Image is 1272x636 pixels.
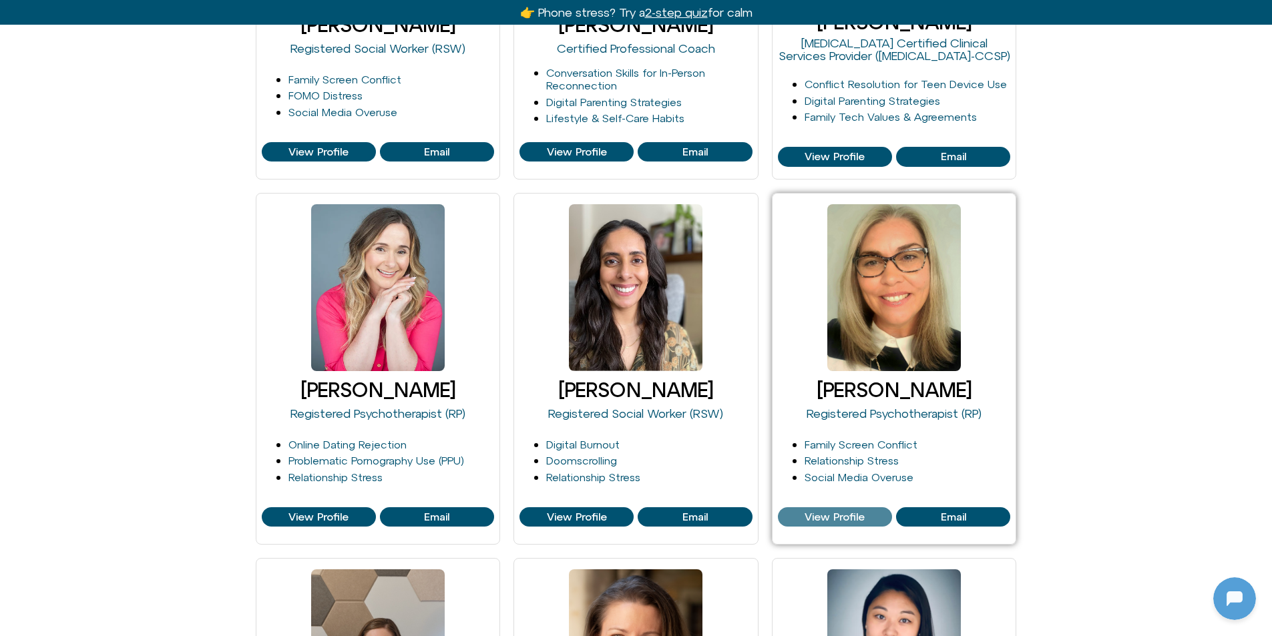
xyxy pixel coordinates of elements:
[262,379,495,401] h3: [PERSON_NAME]
[546,454,617,466] a: Doomscrolling
[805,111,977,123] a: Family Tech Values & Agreements
[805,454,899,466] a: Relationship Stress
[805,78,1007,90] a: Conflict Resolution for Teen Device Use
[520,5,753,19] a: 👉 Phone stress? Try a2-step quizfor calm
[262,507,376,527] a: View Profile of Michelle Fischler
[778,507,892,527] a: View Profile of Siobhan Chirico
[262,142,376,162] a: View Profile of Larry Borins
[805,511,865,523] span: View Profile
[546,471,640,483] a: Relationship Stress
[519,507,634,527] a: View Profile of Sabrina Rehman
[1213,577,1256,620] iframe: Botpress
[548,406,723,420] a: Registered Social Worker (RSW)
[380,142,494,162] a: View Profile of Larry Borins
[380,507,494,527] a: View Profile of Michelle Fischler
[546,96,682,108] a: Digital Parenting Strategies
[682,511,708,523] span: Email
[896,507,1010,527] a: View Profile of Siobhan Chirico
[896,147,1010,167] a: View Profile of Melina Viola
[638,507,752,527] a: View Profile of Sabrina Rehman
[805,438,917,450] a: Family Screen Conflict
[546,112,684,124] a: Lifestyle & Self-Care Habits
[557,41,715,55] a: Certified Professional Coach
[682,146,708,158] span: Email
[941,511,966,523] span: Email
[645,5,708,19] u: 2-step quiz
[805,95,940,107] a: Digital Parenting Strategies
[290,406,465,420] a: Registered Psychotherapist (RP)
[805,471,913,483] a: Social Media Overuse
[288,146,349,158] span: View Profile
[290,41,465,55] a: Registered Social Worker (RSW)
[424,511,449,523] span: Email
[288,454,464,466] a: Problematic Pornography Use (PPU)
[941,151,966,163] span: Email
[424,146,449,158] span: Email
[288,471,383,483] a: Relationship Stress
[288,438,407,450] a: Online Dating Rejection
[778,379,1011,401] h3: [PERSON_NAME]
[547,511,607,523] span: View Profile
[779,36,1010,63] a: [MEDICAL_DATA] Certified Clinical Services Provider ([MEDICAL_DATA]-CCSP)
[519,379,753,401] h3: [PERSON_NAME]
[778,147,892,167] a: View Profile of Melina Viola
[288,73,401,85] a: Family Screen Conflict
[547,146,607,158] span: View Profile
[805,151,865,163] span: View Profile
[288,511,349,523] span: View Profile
[546,438,620,450] a: Digital Burnout
[638,142,752,162] a: View Profile of Mark Diamond
[519,142,634,162] a: View Profile of Mark Diamond
[546,67,705,91] a: Conversation Skills for In-Person Reconnection
[288,106,397,118] a: Social Media Overuse
[807,406,982,420] a: Registered Psychotherapist (RP)
[288,89,363,101] a: FOMO Distress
